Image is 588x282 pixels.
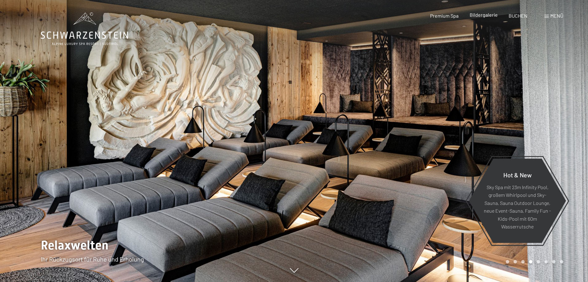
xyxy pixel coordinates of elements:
[514,260,517,263] div: Carousel Page 2
[552,260,556,263] div: Carousel Page 7
[470,12,498,18] a: Bildergalerie
[430,13,459,19] a: Premium Spa
[468,158,566,243] a: Hot & New Sky Spa mit 23m Infinity Pool, großem Whirlpool und Sky-Sauna, Sauna Outdoor Lounge, ne...
[560,260,563,263] div: Carousel Page 8
[537,260,540,263] div: Carousel Page 5
[550,13,563,19] span: Menü
[503,171,532,178] span: Hot & New
[529,260,532,263] div: Carousel Page 4 (Current Slide)
[506,260,509,263] div: Carousel Page 1
[544,260,548,263] div: Carousel Page 6
[509,13,527,19] a: BUCHEN
[504,260,563,263] div: Carousel Pagination
[521,260,525,263] div: Carousel Page 3
[484,183,551,231] p: Sky Spa mit 23m Infinity Pool, großem Whirlpool und Sky-Sauna, Sauna Outdoor Lounge, neue Event-S...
